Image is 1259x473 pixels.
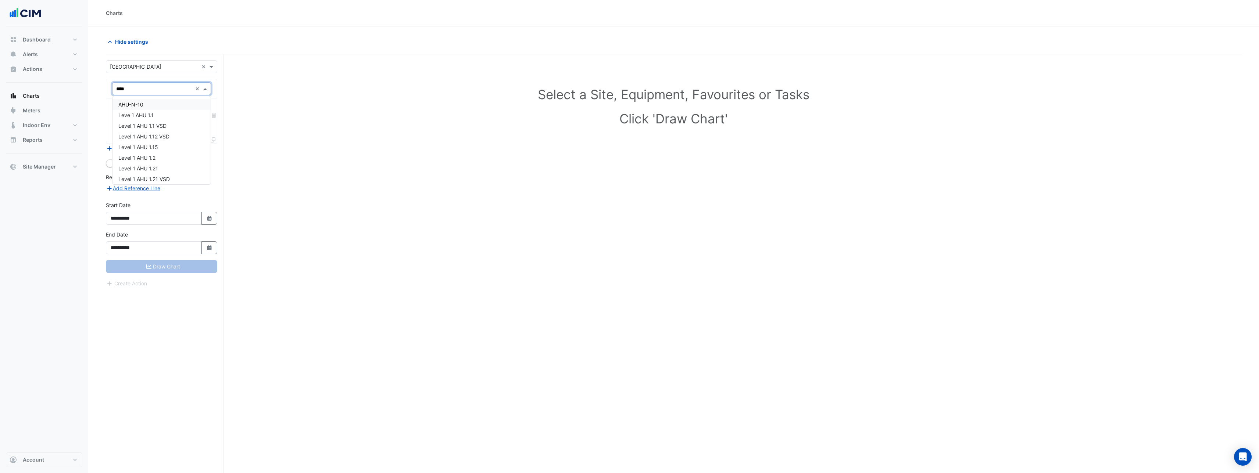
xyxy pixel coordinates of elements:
[195,85,201,93] span: Clear
[10,107,17,114] app-icon: Meters
[10,92,17,100] app-icon: Charts
[106,9,123,17] div: Charts
[6,47,82,62] button: Alerts
[118,112,154,118] span: Leve 1 AHU 1.1
[23,65,42,73] span: Actions
[106,201,130,209] label: Start Date
[112,96,211,184] div: Options List
[118,123,167,129] span: Level 1 AHU 1.1 VSD
[118,101,143,108] span: AHU-N-10
[23,163,56,170] span: Site Manager
[106,144,150,153] button: Add Equipment
[23,136,43,144] span: Reports
[10,136,17,144] app-icon: Reports
[106,231,128,238] label: End Date
[6,103,82,118] button: Meters
[210,137,215,143] span: Clone Favourites and Tasks from this Equipment to other Equipment
[118,155,155,161] span: Level 1 AHU 1.2
[23,107,40,114] span: Meters
[10,36,17,43] app-icon: Dashboard
[23,51,38,58] span: Alerts
[6,62,82,76] button: Actions
[106,279,147,286] app-escalated-ticket-create-button: Please correct errors first
[6,89,82,103] button: Charts
[1234,448,1252,466] div: Open Intercom Messenger
[6,32,82,47] button: Dashboard
[10,51,17,58] app-icon: Alerts
[106,173,144,181] label: Reference Lines
[106,184,161,192] button: Add Reference Line
[118,144,158,150] span: Level 1 AHU 1.15
[106,35,153,48] button: Hide settings
[115,38,148,46] span: Hide settings
[201,63,208,71] span: Clear
[10,122,17,129] app-icon: Indoor Env
[9,6,42,21] img: Company Logo
[23,36,51,43] span: Dashboard
[118,133,169,140] span: Level 1 AHU 1.12 VSD
[6,133,82,147] button: Reports
[122,111,1225,126] h1: Click 'Draw Chart'
[118,165,158,171] span: Level 1 AHU 1.21
[10,163,17,170] app-icon: Site Manager
[10,65,17,73] app-icon: Actions
[206,245,213,251] fa-icon: Select Date
[23,92,40,100] span: Charts
[23,122,50,129] span: Indoor Env
[6,452,82,467] button: Account
[23,456,44,463] span: Account
[118,176,170,182] span: Level 1 AHU 1.21 VSD
[211,112,217,118] span: Choose Function
[6,118,82,133] button: Indoor Env
[6,159,82,174] button: Site Manager
[122,87,1225,102] h1: Select a Site, Equipment, Favourites or Tasks
[206,215,213,221] fa-icon: Select Date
